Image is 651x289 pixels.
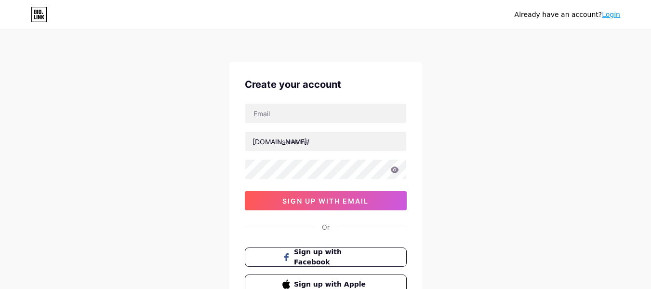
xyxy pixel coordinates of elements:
[602,11,620,18] a: Login
[245,191,407,210] button: sign up with email
[245,132,406,151] input: username
[245,77,407,92] div: Create your account
[245,248,407,267] button: Sign up with Facebook
[252,137,309,147] div: [DOMAIN_NAME]/
[294,247,369,267] span: Sign up with Facebook
[322,222,330,232] div: Or
[515,10,620,20] div: Already have an account?
[282,197,369,205] span: sign up with email
[245,104,406,123] input: Email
